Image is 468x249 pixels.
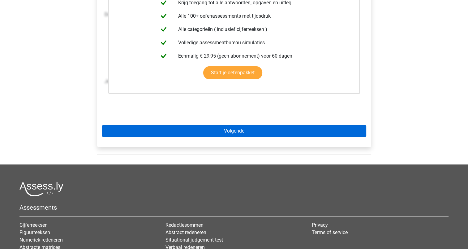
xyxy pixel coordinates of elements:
img: Monotonous_Example_3_2.png [105,23,211,73]
h5: Assessments [19,204,449,211]
a: Terms of service [312,229,348,235]
a: Figuurreeksen [19,229,50,235]
a: Volgende [102,125,366,137]
a: Situational judgement test [165,237,223,243]
a: Numeriek redeneren [19,237,63,243]
a: Cijferreeksen [19,222,48,228]
a: Abstract redeneren [165,229,206,235]
p: Je kunt zien dat er 15 afgetrokken moet worden om tot het goede antwoord te komen. Het antwoord i... [105,78,364,85]
img: Assessly logo [19,182,63,196]
a: Redactiesommen [165,222,204,228]
p: Deze reeks los je op dezelfde manier op als voorbeeld 1 en 2: [105,11,364,18]
a: Start je oefenpakket [203,66,262,79]
a: Privacy [312,222,328,228]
